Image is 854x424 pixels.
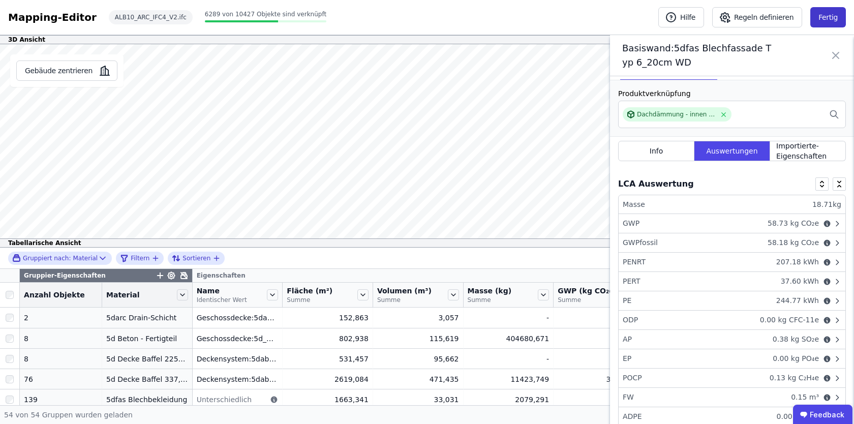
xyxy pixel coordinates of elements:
span: Gruppiert nach: [23,254,71,262]
div: 3,057 [377,313,459,323]
div: Geschossdecke:5dab Bodenbelag 13cm [197,313,279,323]
span: Tabellarische Ansicht [8,239,81,247]
button: filter_by [120,252,160,264]
span: Unterschiedlich [197,395,252,405]
div: 2 [24,313,98,323]
span: Filtern [131,254,149,262]
button: Sortieren [172,252,221,264]
div: Produktverknüpfung [618,88,846,99]
div: 115,619 [377,334,459,344]
span: Gruppier-Eigenschaften [24,271,106,280]
span: Auswertungen [706,146,757,156]
div: Deckensystem:5dab ME Decke-Lamellendecke h=25,5cm a=22,5cm [197,354,279,364]
span: Eigenschaften [197,271,246,280]
div: 2619,084 [287,374,369,384]
span: Identischer Wert [197,296,247,304]
button: Hilfe [658,7,704,27]
div: 5d Beton - Fertigteil [106,334,188,344]
span: kg [833,199,841,209]
div: 58.18 [764,237,823,248]
span: Importierte-Eigenschaften [776,141,839,161]
div: ALB10_ARC_IFC4_V2.ifc [109,10,193,24]
span: Basiswand:5dfas Blechfassade Typ 6_20cm WD [622,41,775,70]
div: 5dfas Blechbekleidung [106,395,188,405]
div: 404680,671 [468,334,550,344]
div: - [558,354,645,364]
div: 8805,265 [558,395,645,405]
span: Anzahl Objekte [24,290,85,300]
div: GWP [623,218,639,229]
div: 139 [24,395,98,405]
button: Gebäude zentrieren [16,60,117,81]
div: 5darc Drain-Schicht [106,313,188,323]
span: kg CO₂e [790,219,819,227]
span: kg CO₂e [790,238,819,247]
div: 11423,749 [468,374,550,384]
div: - [468,313,550,323]
div: 5d Decke Baffel 225mm 3.OG [106,354,188,364]
span: Volumen (m³) [377,286,432,296]
span: Masse (kg) [468,286,512,296]
div: 1663,341 [287,395,369,405]
li: Masse [619,195,845,214]
span: Info [650,146,663,156]
div: - [558,313,645,323]
div: Dachdämmung - innen - Mineralwolle [637,110,716,118]
div: 33,031 [377,395,459,405]
div: 471,435 [377,374,459,384]
span: Name [197,286,247,296]
div: - [468,354,550,364]
div: 5d Decke Baffel 337,5mm RG [106,374,188,384]
span: Summe [377,296,432,304]
div: LCA Auswertung [618,178,694,190]
div: 2079,291 [468,395,550,405]
div: 76 [24,374,98,384]
div: 0,000 [558,334,645,344]
div: 531,457 [287,354,369,364]
span: Summe [287,296,332,304]
div: 18.71 [812,199,841,209]
span: 3D Ansicht [8,36,45,44]
div: 802,938 [287,334,369,344]
div: 37486,563 [558,374,645,384]
div: Geschossdecke:5d_Radweg [197,334,279,344]
div: 8 [24,354,98,364]
div: Mapping-Editor [8,10,97,24]
span: 6289 von 10427 Objekte sind verknüpft [205,11,326,18]
div: Deckensystem:5dab ME Decke-Lamellendecke h=25,5cm a=33,75cm [197,374,279,384]
button: Regeln definieren [712,7,802,27]
div: Material [12,254,98,262]
span: Summe [558,296,617,304]
span: GWP (kg CO₂e) [558,286,617,296]
div: 152,863 [287,313,369,323]
span: Fläche (m²) [287,286,332,296]
div: 8 [24,334,98,344]
div: 58.73 [764,218,823,229]
div: GWPfossil [623,237,658,248]
span: Material [106,290,140,300]
span: Sortieren [182,254,210,262]
span: Summe [468,296,512,304]
div: 95,662 [377,354,459,364]
button: Fertig [810,7,846,27]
